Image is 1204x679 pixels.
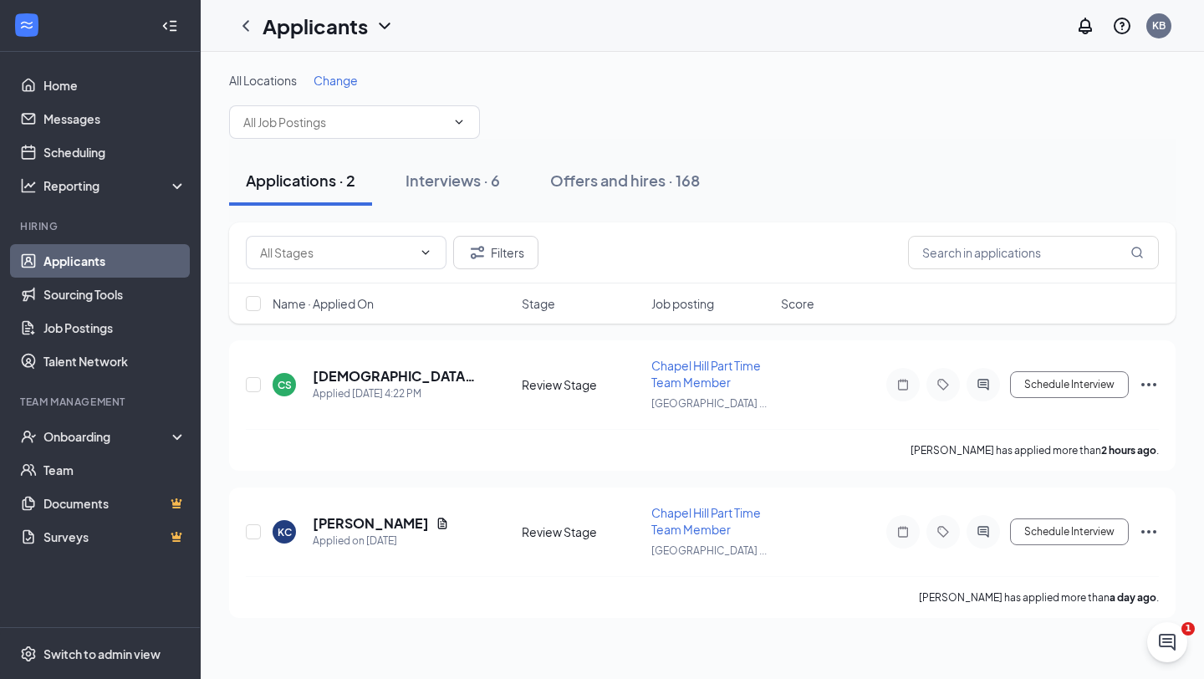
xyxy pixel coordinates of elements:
[973,525,993,539] svg: ActiveChat
[452,115,466,129] svg: ChevronDown
[273,295,374,312] span: Name · Applied On
[1110,591,1156,604] b: a day ago
[1130,246,1144,259] svg: MagnifyingGlass
[419,246,432,259] svg: ChevronDown
[43,278,186,311] a: Sourcing Tools
[911,443,1159,457] p: [PERSON_NAME] has applied more than .
[1181,622,1195,636] span: 1
[919,590,1159,605] p: [PERSON_NAME] has applied more than .
[43,646,161,662] div: Switch to admin view
[278,378,292,392] div: CS
[20,177,37,194] svg: Analysis
[1075,16,1095,36] svg: Notifications
[522,523,641,540] div: Review Stage
[43,244,186,278] a: Applicants
[313,385,477,402] div: Applied [DATE] 4:22 PM
[263,12,368,40] h1: Applicants
[933,525,953,539] svg: Tag
[933,378,953,391] svg: Tag
[1010,518,1129,545] button: Schedule Interview
[20,646,37,662] svg: Settings
[781,295,814,312] span: Score
[467,242,487,263] svg: Filter
[893,378,913,391] svg: Note
[43,345,186,378] a: Talent Network
[43,453,186,487] a: Team
[522,376,641,393] div: Review Stage
[43,135,186,169] a: Scheduling
[43,428,172,445] div: Onboarding
[260,243,412,262] input: All Stages
[908,236,1159,269] input: Search in applications
[236,16,256,36] svg: ChevronLeft
[651,295,714,312] span: Job posting
[436,517,449,530] svg: Document
[313,533,449,549] div: Applied on [DATE]
[43,487,186,520] a: DocumentsCrown
[314,73,358,88] span: Change
[246,170,355,191] div: Applications · 2
[406,170,500,191] div: Interviews · 6
[893,525,913,539] svg: Note
[1101,444,1156,457] b: 2 hours ago
[43,311,186,345] a: Job Postings
[243,113,446,131] input: All Job Postings
[20,428,37,445] svg: UserCheck
[161,18,178,34] svg: Collapse
[43,177,187,194] div: Reporting
[43,102,186,135] a: Messages
[313,367,477,385] h5: [DEMOGRAPHIC_DATA][PERSON_NAME]
[1112,16,1132,36] svg: QuestionInfo
[20,395,183,409] div: Team Management
[20,219,183,233] div: Hiring
[43,69,186,102] a: Home
[229,73,297,88] span: All Locations
[1139,522,1159,542] svg: Ellipses
[43,520,186,554] a: SurveysCrown
[313,514,429,533] h5: [PERSON_NAME]
[18,17,35,33] svg: WorkstreamLogo
[651,544,767,557] span: [GEOGRAPHIC_DATA] ...
[278,525,292,539] div: KC
[550,170,700,191] div: Offers and hires · 168
[973,378,993,391] svg: ActiveChat
[651,397,767,410] span: [GEOGRAPHIC_DATA] ...
[453,236,538,269] button: Filter Filters
[375,16,395,36] svg: ChevronDown
[651,358,761,390] span: Chapel Hill Part Time Team Member
[1139,375,1159,395] svg: Ellipses
[1147,622,1187,662] iframe: Intercom live chat
[522,295,555,312] span: Stage
[1010,371,1129,398] button: Schedule Interview
[651,505,761,537] span: Chapel Hill Part Time Team Member
[1152,18,1166,33] div: KB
